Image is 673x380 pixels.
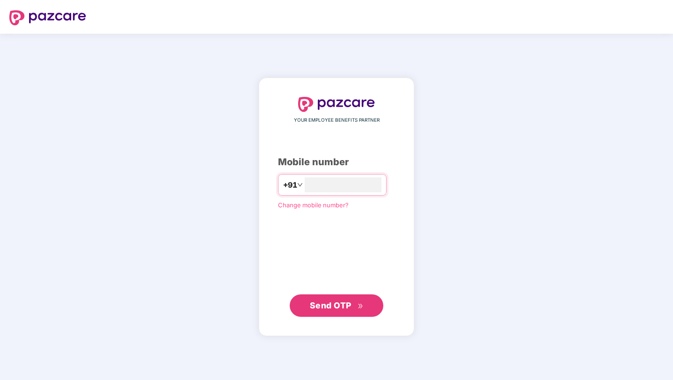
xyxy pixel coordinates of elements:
[298,97,375,112] img: logo
[358,303,364,309] span: double-right
[290,294,383,317] button: Send OTPdouble-right
[9,10,86,25] img: logo
[278,155,395,169] div: Mobile number
[297,182,303,188] span: down
[294,117,380,124] span: YOUR EMPLOYEE BENEFITS PARTNER
[310,300,351,310] span: Send OTP
[278,201,349,209] a: Change mobile number?
[283,179,297,191] span: +91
